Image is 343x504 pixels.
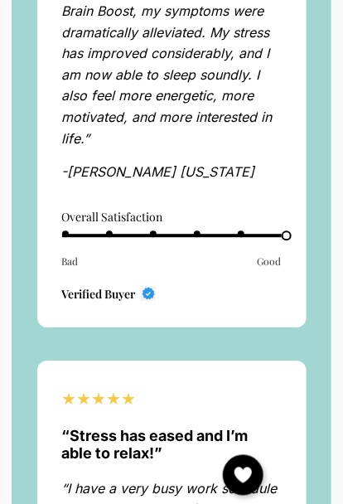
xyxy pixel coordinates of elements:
p: “Stress has eased and I’m able to relax!” [62,427,282,462]
img: Verified Badge [141,286,156,301]
span: Good [258,254,282,269]
p: -[PERSON_NAME] [US_STATE] [62,162,282,183]
div: Verified Buyer [62,285,282,303]
span: Bad [62,254,79,269]
div: Overall Satisfaction [62,208,282,225]
div: ★★★★★ [62,385,282,410]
